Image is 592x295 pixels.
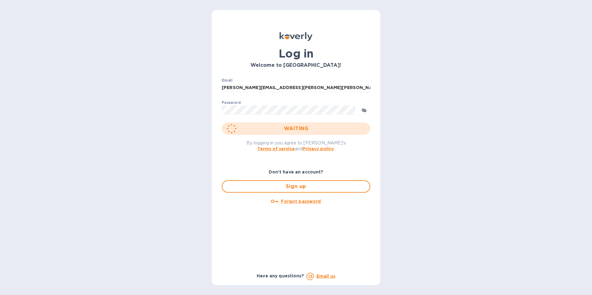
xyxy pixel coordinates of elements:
[280,32,312,41] img: Koverly
[316,274,335,279] a: Email us
[303,146,334,151] a: Privacy policy
[257,273,304,278] b: Have any questions?
[358,104,370,116] button: toggle password visibility
[222,83,370,92] input: Enter email address
[246,140,346,151] span: By logging in you agree to [PERSON_NAME]'s and .
[269,169,324,174] b: Don't have an account?
[257,146,295,151] a: Terms of service
[281,199,321,204] u: Forgot password
[222,101,241,105] label: Password
[222,62,370,68] h3: Welcome to [GEOGRAPHIC_DATA]!
[222,79,233,82] label: Email
[227,183,365,190] span: Sign up
[222,180,370,193] button: Sign up
[222,47,370,60] h1: Log in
